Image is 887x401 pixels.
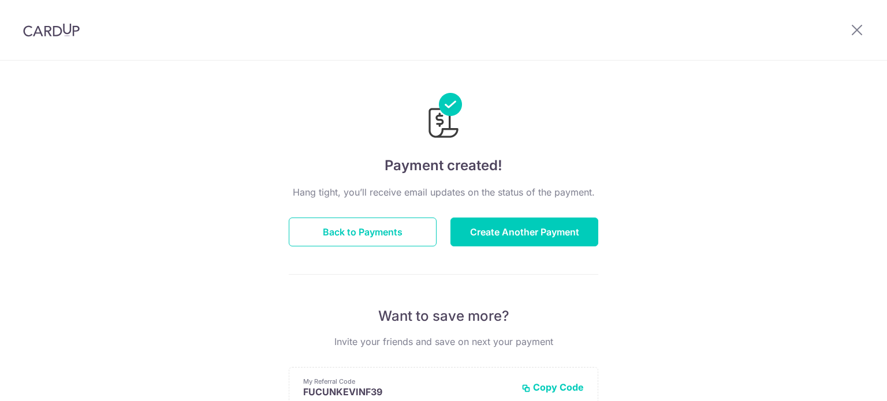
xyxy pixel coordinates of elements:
[289,335,598,348] p: Invite your friends and save on next your payment
[303,377,512,386] p: My Referral Code
[289,307,598,325] p: Want to save more?
[289,218,437,246] button: Back to Payments
[289,185,598,199] p: Hang tight, you’ll receive email updates on the status of the payment.
[425,93,462,141] img: Payments
[23,23,80,37] img: CardUp
[303,386,512,398] p: FUCUNKEVINF39
[450,218,598,246] button: Create Another Payment
[289,155,598,176] h4: Payment created!
[521,381,584,393] button: Copy Code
